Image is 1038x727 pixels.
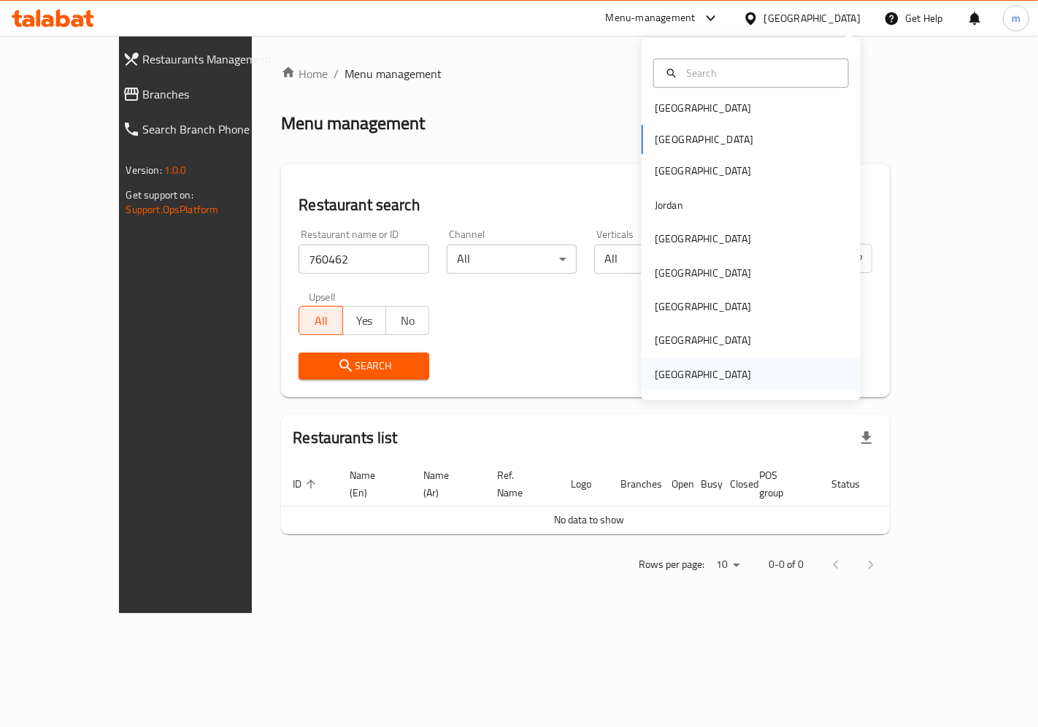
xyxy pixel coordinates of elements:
table: enhanced table [281,462,947,534]
div: [GEOGRAPHIC_DATA] [655,164,751,180]
span: All [305,310,337,331]
div: [GEOGRAPHIC_DATA] [655,100,751,116]
span: Menu management [345,65,442,82]
h2: Menu management [281,112,425,135]
div: Rows per page: [710,554,745,576]
div: All [594,245,725,274]
button: All [299,306,342,335]
th: Open [660,462,689,507]
th: Closed [718,462,747,507]
a: Branches [111,77,292,112]
div: [GEOGRAPHIC_DATA] [655,366,751,382]
span: Status [831,475,879,493]
span: No data to show [554,510,624,529]
li: / [334,65,339,82]
p: 0-0 of 0 [769,555,804,574]
span: Search Branch Phone [143,120,280,138]
button: Yes [342,306,386,335]
a: Home [281,65,328,82]
div: [GEOGRAPHIC_DATA] [655,333,751,349]
span: Ref. Name [497,466,542,501]
span: m [1012,10,1020,26]
label: Upsell [309,291,336,301]
div: [GEOGRAPHIC_DATA] [764,10,861,26]
div: All [447,245,577,274]
span: Branches [143,85,280,103]
span: Name (Ar) [423,466,468,501]
span: Get support on: [126,185,193,204]
button: No [385,306,429,335]
h2: Restaurant search [299,194,872,216]
div: [GEOGRAPHIC_DATA] [655,265,751,281]
div: [GEOGRAPHIC_DATA] [655,299,751,315]
a: Restaurants Management [111,42,292,77]
div: Export file [849,420,884,455]
a: Search Branch Phone [111,112,292,147]
th: Logo [559,462,609,507]
p: Rows per page: [639,555,704,574]
div: Jordan [655,197,683,213]
div: [GEOGRAPHIC_DATA] [655,231,751,247]
input: Search [680,65,839,81]
th: Branches [609,462,660,507]
span: POS group [759,466,802,501]
span: ID [293,475,320,493]
div: Menu-management [606,9,696,27]
span: No [392,310,423,331]
nav: breadcrumb [281,65,890,82]
h2: Restaurants list [293,427,397,449]
span: Version: [126,161,162,180]
span: Restaurants Management [143,50,280,68]
span: Name (En) [350,466,394,501]
button: Search [299,353,429,380]
span: Yes [349,310,380,331]
a: Support.OpsPlatform [126,200,219,219]
span: Search [310,357,418,375]
span: 1.0.0 [164,161,187,180]
th: Busy [689,462,718,507]
input: Search for restaurant name or ID.. [299,245,429,274]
